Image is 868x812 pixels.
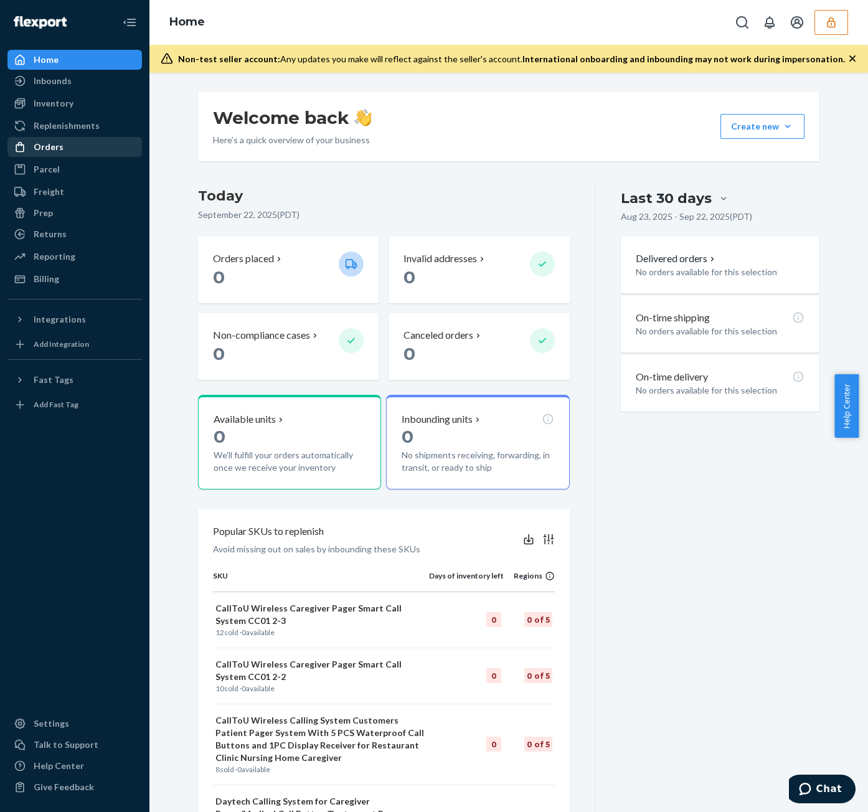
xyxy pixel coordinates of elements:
[34,97,73,110] div: Inventory
[389,313,569,380] button: Canceled orders 0
[198,237,379,303] button: Orders placed 0
[214,449,366,474] p: We'll fulfill your orders automatically once we receive your inventory
[117,10,142,35] button: Close Navigation
[213,343,225,364] span: 0
[34,717,69,730] div: Settings
[198,209,570,221] p: September 22, 2025 ( PDT )
[354,109,372,126] img: hand-wave emoji
[213,134,372,146] p: Here’s a quick overview of your business
[34,781,94,793] div: Give Feedback
[215,627,427,638] p: sold · available
[402,449,554,474] p: No shipments receiving, forwarding, in transit, or ready to ship
[524,668,552,683] div: 0 of 5
[7,182,142,202] a: Freight
[7,714,142,734] a: Settings
[213,106,372,129] h1: Welcome back
[7,116,142,136] a: Replenishments
[429,570,504,592] th: Days of inventory left
[504,570,555,581] div: Regions
[522,54,845,64] span: International onboarding and inbounding may not work during impersonation.
[7,203,142,223] a: Prep
[213,570,429,592] th: SKU
[215,765,220,774] span: 8
[7,247,142,267] a: Reporting
[34,273,59,285] div: Billing
[242,628,246,637] span: 0
[636,266,804,278] p: No orders available for this selection
[524,737,552,752] div: 0 of 5
[7,137,142,157] a: Orders
[524,612,552,627] div: 0 of 5
[214,426,225,447] span: 0
[198,186,570,206] h3: Today
[7,224,142,244] a: Returns
[636,370,708,384] p: On-time delivery
[7,777,142,797] button: Give Feedback
[386,395,569,489] button: Inbounding units0No shipments receiving, forwarding, in transit, or ready to ship
[34,120,100,132] div: Replenishments
[7,756,142,776] a: Help Center
[7,159,142,179] a: Parcel
[159,4,215,40] ol: breadcrumbs
[34,399,78,410] div: Add Fast Tag
[7,269,142,289] a: Billing
[213,524,324,539] p: Popular SKUs to replenish
[178,53,845,65] div: Any updates you make will reflect against the seller's account.
[730,10,755,35] button: Open Search Box
[34,228,67,240] div: Returns
[178,54,280,64] span: Non-test seller account:
[834,374,859,438] button: Help Center
[215,764,427,775] p: sold · available
[34,75,72,87] div: Inbounds
[34,339,89,349] div: Add Integration
[403,328,473,342] p: Canceled orders
[213,252,274,266] p: Orders placed
[14,16,67,29] img: Flexport logo
[7,334,142,354] a: Add Integration
[636,311,710,325] p: On-time shipping
[7,370,142,390] button: Fast Tags
[213,267,225,288] span: 0
[7,309,142,329] button: Integrations
[621,210,752,223] p: Aug 23, 2025 - Sep 22, 2025 ( PDT )
[198,395,381,489] button: Available units0We'll fulfill your orders automatically once we receive your inventory
[34,186,64,198] div: Freight
[34,207,53,219] div: Prep
[215,684,224,693] span: 10
[403,252,477,266] p: Invalid addresses
[403,267,415,288] span: 0
[34,163,60,176] div: Parcel
[213,543,420,555] p: Avoid missing out on sales by inbounding these SKUs
[34,739,98,751] div: Talk to Support
[198,313,379,380] button: Non-compliance cases 0
[215,683,427,694] p: sold · available
[34,374,73,386] div: Fast Tags
[7,735,142,755] button: Talk to Support
[720,114,804,139] button: Create new
[403,343,415,364] span: 0
[402,426,413,447] span: 0
[389,237,569,303] button: Invalid addresses 0
[215,602,427,627] p: CallToU Wireless Caregiver Pager Smart Call System CC01 2-3
[636,325,804,338] p: No orders available for this selection
[215,714,427,764] p: CallToU Wireless Calling System Customers Patient Pager System With 5 PCS Waterproof Call Buttons...
[213,328,310,342] p: Non-compliance cases
[7,50,142,70] a: Home
[215,658,427,683] p: CallToU Wireless Caregiver Pager Smart Call System CC01 2-2
[636,384,804,397] p: No orders available for this selection
[7,395,142,415] a: Add Fast Tag
[486,668,501,683] div: 0
[215,628,224,637] span: 12
[7,71,142,91] a: Inbounds
[242,684,246,693] span: 0
[402,412,473,427] p: Inbounding units
[214,412,276,427] p: Available units
[636,252,717,266] button: Delivered orders
[785,10,809,35] button: Open account menu
[7,93,142,113] a: Inventory
[34,141,64,153] div: Orders
[169,15,205,29] a: Home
